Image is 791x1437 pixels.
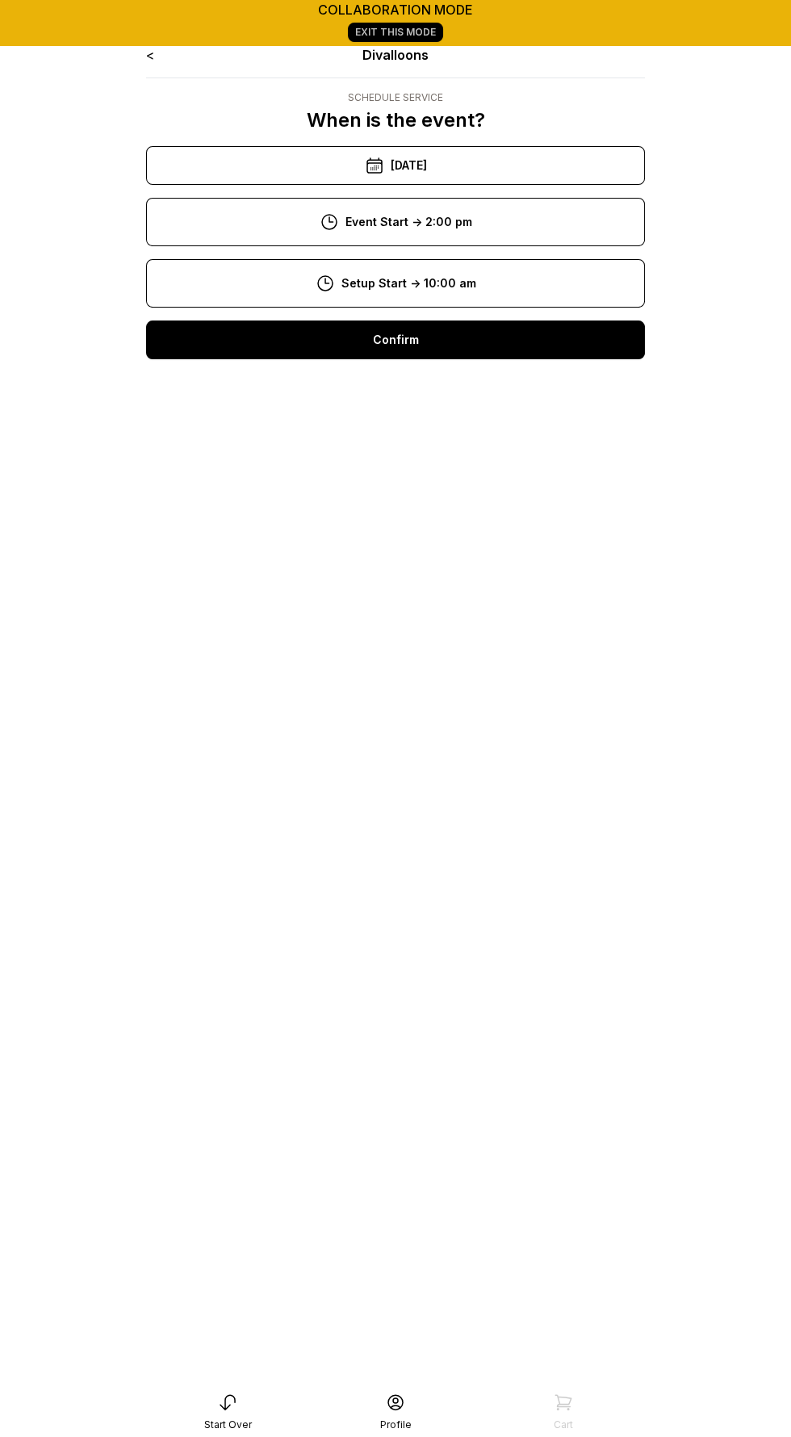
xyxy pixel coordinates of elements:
div: Start Over [204,1418,252,1431]
div: Confirm [146,320,645,359]
div: Cart [554,1418,573,1431]
div: Divalloons [246,45,546,65]
div: Profile [380,1418,412,1431]
a: < [146,47,154,63]
div: [DATE] [146,146,645,185]
div: Schedule Service [307,91,485,104]
p: When is the event? [307,107,485,133]
a: Exit This Mode [348,23,443,42]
